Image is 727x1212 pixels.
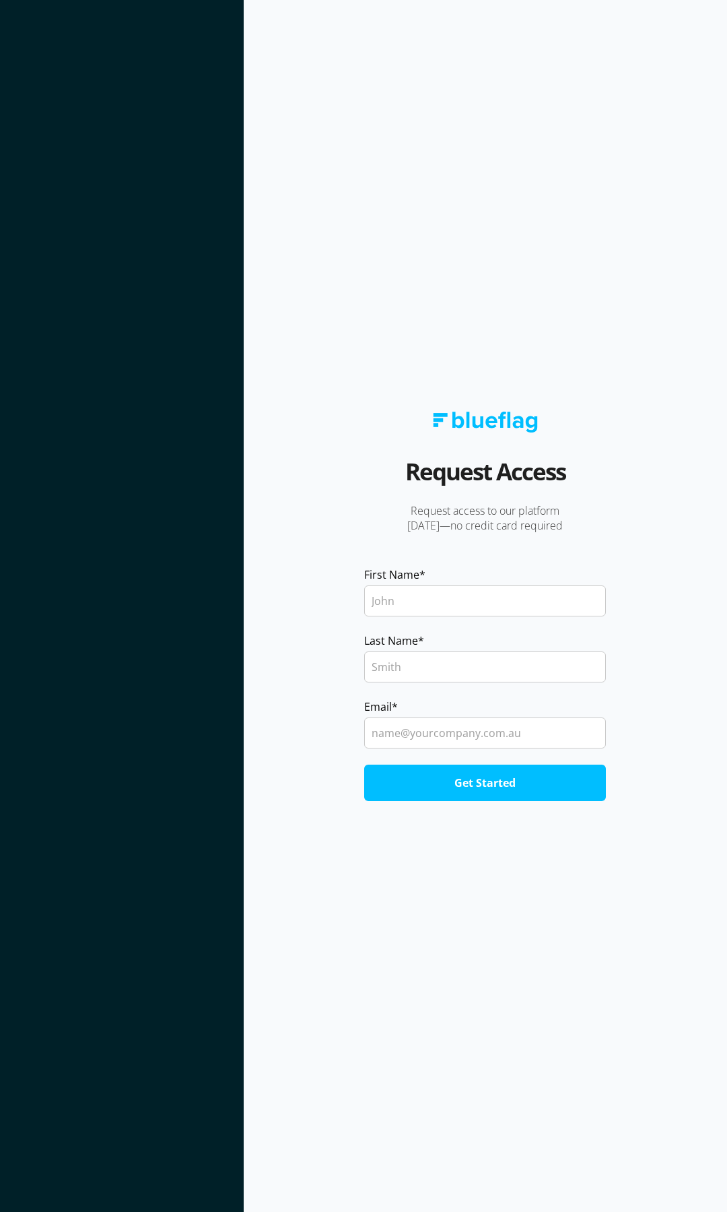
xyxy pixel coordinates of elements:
span: Last Name [364,633,418,649]
p: Request access to our platform [DATE]—no credit card required [364,503,606,533]
span: First Name [364,567,419,583]
span: Email [364,699,392,715]
input: Smith [364,651,606,682]
h2: Request Access [405,453,565,503]
input: John [364,585,606,616]
input: name@yourcompany.com.au [364,717,606,748]
img: Blue Flag logo [433,412,538,433]
input: Get Started [364,765,606,801]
